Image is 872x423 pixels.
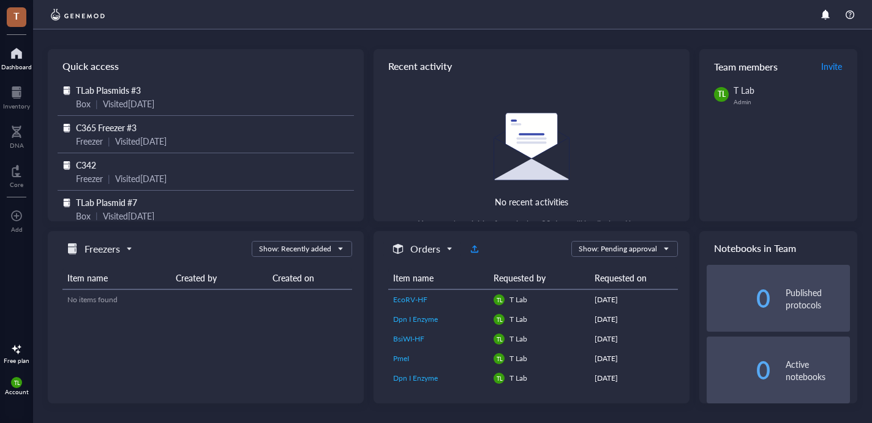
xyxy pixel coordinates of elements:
[5,388,29,395] div: Account
[509,314,527,324] span: T Lab
[707,289,771,308] div: 0
[11,226,23,233] div: Add
[496,336,502,343] span: TL
[821,60,842,72] span: Invite
[393,333,484,345] a: BsiWI-HF
[48,7,108,22] img: genemod-logo
[707,360,771,380] div: 0
[393,333,424,344] span: BsiWI-HF
[76,159,96,171] span: C342
[103,209,154,223] div: Visited [DATE]
[96,97,98,110] div: |
[509,373,527,383] span: T Lab
[103,97,154,110] div: Visited [DATE]
[108,172,110,185] div: |
[595,353,674,364] div: [DATE]
[10,161,23,188] a: Core
[699,49,857,83] div: Team members
[509,353,527,364] span: T Lab
[393,353,484,364] a: PmeI
[496,316,502,323] span: TL
[10,142,24,149] div: DNA
[85,242,120,256] h5: Freezers
[268,267,353,289] th: Created on
[10,181,23,188] div: Core
[595,373,674,384] div: [DATE]
[1,63,32,70] div: Dashboard
[786,286,850,311] div: Published protocols
[76,196,137,208] span: TLab Plasmid #7
[496,297,502,303] span: TL
[259,243,331,254] div: Show: Recently added
[115,134,167,148] div: Visited [DATE]
[393,294,427,305] span: EcoRV-HF
[13,379,20,386] span: TL
[393,294,484,305] a: EcoRV-HF
[48,49,364,83] div: Quick access
[96,209,98,223] div: |
[76,121,137,134] span: C365 Freezer #3
[595,333,674,345] div: [DATE]
[76,84,141,96] span: TLab Plasmids #3
[786,358,850,383] div: Active notebooks
[3,102,30,110] div: Inventory
[496,375,502,382] span: TL
[595,294,674,305] div: [DATE]
[410,242,440,256] h5: Orders
[10,122,24,149] a: DNA
[67,294,347,305] div: No items found
[76,97,91,110] div: Box
[495,195,568,208] div: No recent activities
[115,172,167,185] div: Visited [DATE]
[393,314,484,325] a: Dpn I Enzyme
[108,134,110,148] div: |
[374,49,690,83] div: Recent activity
[13,8,20,23] span: T
[595,314,674,325] div: [DATE]
[388,267,489,289] th: Item name
[734,98,850,105] div: Admin
[699,231,857,265] div: Notebooks in Team
[509,333,527,344] span: T Lab
[171,267,268,289] th: Created by
[393,373,438,383] span: Dpn I Enzyme
[509,294,527,305] span: T Lab
[734,84,754,96] span: T Lab
[496,356,502,362] span: TL
[821,56,843,76] button: Invite
[62,267,171,289] th: Item name
[579,243,657,254] div: Show: Pending approval
[393,353,409,364] span: PmeI
[1,44,32,70] a: Dashboard
[4,357,29,364] div: Free plan
[718,89,726,100] span: TL
[76,134,103,148] div: Freezer
[590,267,678,289] th: Requested on
[76,172,103,185] div: Freezer
[3,83,30,110] a: Inventory
[494,113,569,180] img: Empty state
[393,314,438,324] span: Dpn I Enzyme
[393,373,484,384] a: Dpn I Enzyme
[489,267,589,289] th: Requested by
[76,209,91,223] div: Box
